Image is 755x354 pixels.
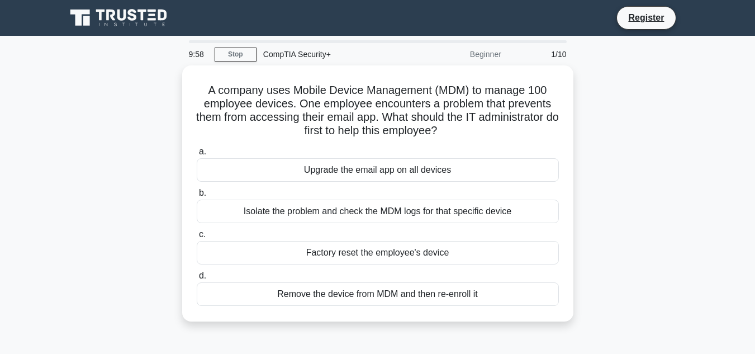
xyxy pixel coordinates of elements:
[197,241,559,265] div: Factory reset the employee's device
[197,282,559,306] div: Remove the device from MDM and then re-enroll it
[199,229,206,239] span: c.
[215,48,257,62] a: Stop
[410,43,508,65] div: Beginner
[182,43,215,65] div: 9:58
[199,188,206,197] span: b.
[199,147,206,156] span: a.
[621,11,671,25] a: Register
[196,83,560,138] h5: A company uses Mobile Device Management (MDM) to manage 100 employee devices. One employee encoun...
[197,158,559,182] div: Upgrade the email app on all devices
[197,200,559,223] div: Isolate the problem and check the MDM logs for that specific device
[199,271,206,280] span: d.
[508,43,573,65] div: 1/10
[257,43,410,65] div: CompTIA Security+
